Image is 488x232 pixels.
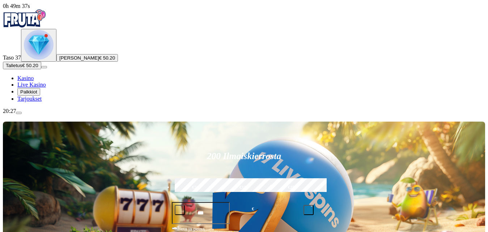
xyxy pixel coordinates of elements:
span: € [252,206,254,213]
nav: Main menu [3,75,485,102]
img: level unlocked [24,30,54,60]
button: Palkkiot [17,88,40,96]
button: menu [41,66,47,68]
span: [PERSON_NAME] [59,55,99,61]
a: Live Kasino [17,82,46,88]
nav: Primary [3,9,485,102]
button: level unlocked [21,29,56,62]
span: Taso 37 [3,54,21,61]
label: €150 [221,177,267,198]
button: minus icon [175,205,185,215]
img: Fruta [3,9,46,27]
span: Talletus [6,63,22,68]
span: € 50.20 [99,55,115,61]
a: Tarjoukset [17,96,42,102]
a: Kasino [17,75,34,81]
label: €250 [270,177,315,198]
span: € 50.20 [22,63,38,68]
span: Palkkiot [20,89,37,95]
span: 20:27 [3,108,16,114]
button: menu [16,112,22,114]
span: € [178,225,180,229]
button: Talletusplus icon€ 50.20 [3,62,41,69]
button: [PERSON_NAME]€ 50.20 [56,54,118,62]
button: plus icon [304,205,314,215]
a: Fruta [3,22,46,29]
span: user session time [3,3,30,9]
label: €50 [173,177,218,198]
